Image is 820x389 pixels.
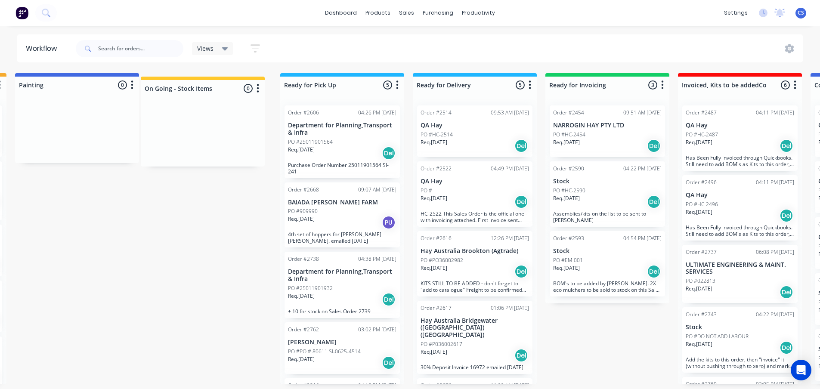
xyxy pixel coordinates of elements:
[383,80,392,90] span: 5
[19,80,104,90] input: Enter column name…
[418,6,458,19] div: purchasing
[417,80,501,90] input: Enter column name…
[781,80,790,90] span: 6
[98,40,183,57] input: Search for orders...
[26,43,61,54] div: Workflow
[361,6,395,19] div: products
[516,80,525,90] span: 5
[321,6,361,19] a: dashboard
[197,44,214,53] span: Views
[648,80,657,90] span: 3
[458,6,499,19] div: productivity
[549,80,634,90] input: Enter column name…
[118,80,127,90] span: 0
[682,80,767,90] input: Enter column name…
[720,6,752,19] div: settings
[284,80,369,90] input: Enter column name…
[798,9,804,17] span: CS
[395,6,418,19] div: sales
[791,360,811,380] div: Open Intercom Messenger
[15,6,28,19] img: Factory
